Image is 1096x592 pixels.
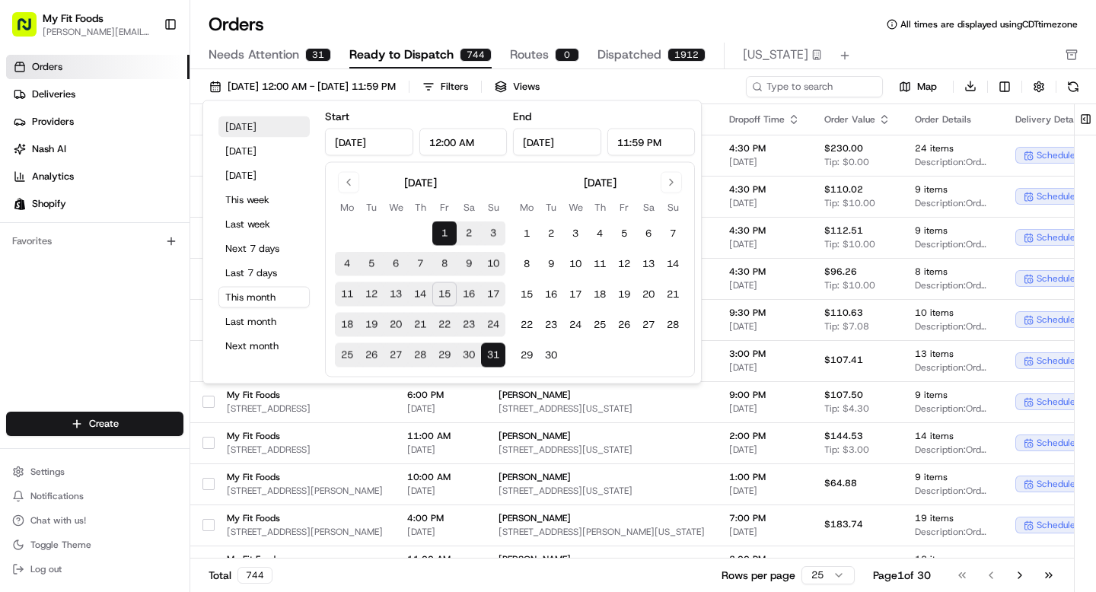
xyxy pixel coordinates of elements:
span: Orders [32,60,62,74]
button: 6 [384,252,408,276]
div: Filters [441,80,468,94]
button: Last month [218,311,310,333]
span: 1:00 PM [729,471,800,483]
th: Monday [515,199,539,215]
span: $183.74 [824,518,863,530]
button: 9 [457,252,481,276]
a: 💻API Documentation [123,215,250,242]
button: 7 [661,221,685,246]
span: My Fit Foods [227,471,383,483]
div: 31 [305,48,331,62]
span: [STREET_ADDRESS][US_STATE] [499,403,705,415]
span: [DATE] 12:00 AM - [DATE] 11:59 PM [228,80,396,94]
span: scheduled [1037,314,1081,326]
button: [PERSON_NAME][EMAIL_ADDRESS][DOMAIN_NAME] [43,26,151,38]
button: 22 [515,313,539,337]
span: $112.51 [824,224,863,237]
div: Dropoff Time [729,113,800,126]
button: Refresh [1063,76,1084,97]
span: scheduled [1037,190,1081,202]
h1: Orders [209,12,264,37]
span: Ready to Dispatch [349,46,454,64]
div: We're available if you need us! [52,161,193,173]
span: [PERSON_NAME] [499,389,705,401]
span: [DATE] [729,320,800,333]
span: 10:00 AM [407,471,474,483]
button: [DATE] [218,116,310,138]
div: 1912 [667,48,706,62]
span: [DATE] [729,485,800,497]
div: 📗 [15,222,27,234]
span: 9:30 PM [729,307,800,319]
p: Welcome 👋 [15,61,277,85]
span: [STREET_ADDRESS][PERSON_NAME] [227,526,383,538]
button: 23 [457,313,481,337]
span: API Documentation [144,221,244,236]
button: 9 [539,252,563,276]
img: Nash [15,15,46,46]
span: scheduled [1037,149,1081,161]
a: Orders [6,55,190,79]
span: [DATE] [729,197,800,209]
a: Nash AI [6,137,190,161]
span: Pylon [151,258,184,269]
div: [DATE] [584,175,616,190]
button: 20 [384,313,408,337]
button: 11 [588,252,612,276]
span: $144.53 [824,430,863,442]
button: Last 7 days [218,263,310,284]
button: Next month [218,336,310,357]
img: Shopify logo [14,198,26,210]
span: 12 items [915,553,991,565]
span: scheduled [1037,231,1081,243]
th: Sunday [661,199,685,215]
span: scheduled [1037,355,1081,367]
button: 8 [515,252,539,276]
button: 23 [539,313,563,337]
span: Create [89,417,119,431]
span: scheduled [1037,272,1081,285]
span: Map [917,80,937,94]
div: Favorites [6,229,183,253]
button: 25 [335,343,359,368]
button: Settings [6,461,183,482]
span: [DATE] [407,485,474,497]
button: 20 [636,282,661,307]
span: [STREET_ADDRESS][PERSON_NAME] [227,485,383,497]
span: 24 items [915,142,991,154]
img: 1736555255976-a54dd68f-1ca7-489b-9aae-adbdc363a1c4 [15,145,43,173]
button: Log out [6,559,183,580]
button: 10 [563,252,588,276]
a: Deliveries [6,82,190,107]
span: [DATE] [729,403,800,415]
th: Friday [612,199,636,215]
span: Description: Order #809367, Customer: [PERSON_NAME], 1st Order, [US_STATE], Day: [DATE] | Time: 1... [915,485,991,497]
span: [STREET_ADDRESS][US_STATE] [499,444,705,456]
button: 15 [432,282,457,307]
button: 29 [432,343,457,368]
button: 19 [359,313,384,337]
span: Tip: $3.00 [824,444,869,456]
button: [DATE] [218,165,310,186]
span: [STREET_ADDRESS][US_STATE] [499,485,705,497]
button: 10 [481,252,505,276]
button: 31 [481,343,505,368]
button: My Fit Foods [43,11,104,26]
div: Order Details [915,113,991,126]
span: 9 items [915,183,991,196]
div: Page 1 of 30 [873,568,931,583]
button: 25 [588,313,612,337]
span: $64.88 [824,477,857,489]
button: 28 [408,343,432,368]
span: Tip: $10.00 [824,238,875,250]
div: Start new chat [52,145,250,161]
span: 11:00 AM [407,430,474,442]
span: [STREET_ADDRESS] [227,403,383,415]
span: Description: Order #771534, Customer: [PERSON_NAME], Customer's 36 Order, [US_STATE], Day: [DATE]... [915,238,991,250]
button: This month [218,287,310,308]
span: Description: Order #779612, Customer: [PERSON_NAME], Customer's 6 Order, [US_STATE], Day: [DATE] ... [915,320,991,333]
span: 4:30 PM [729,142,800,154]
button: 27 [384,343,408,368]
p: Rows per page [722,568,795,583]
span: scheduled [1037,478,1081,490]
